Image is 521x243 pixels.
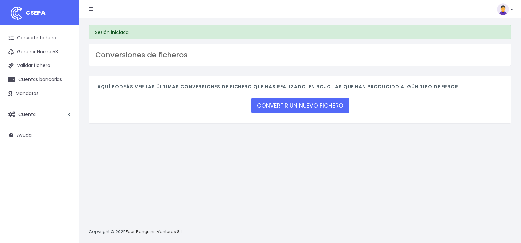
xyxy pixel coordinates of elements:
[3,108,76,121] a: Cuenta
[97,84,503,93] h4: Aquí podrás ver las últimas conversiones de fichero que has realizado. En rojo las que han produc...
[95,51,505,59] h3: Conversiones de ficheros
[126,229,183,235] a: Four Penguins Ventures S.L.
[26,9,46,17] span: CSEPA
[18,111,36,117] span: Cuenta
[89,229,184,235] p: Copyright © 2025 .
[497,3,509,15] img: profile
[251,98,349,113] a: CONVERTIR UN NUEVO FICHERO
[3,31,76,45] a: Convertir fichero
[3,59,76,73] a: Validar fichero
[17,132,32,138] span: Ayuda
[3,128,76,142] a: Ayuda
[3,87,76,101] a: Mandatos
[8,5,25,21] img: logo
[89,25,511,39] div: Sesión iniciada.
[3,73,76,86] a: Cuentas bancarias
[3,45,76,59] a: Generar Norma58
